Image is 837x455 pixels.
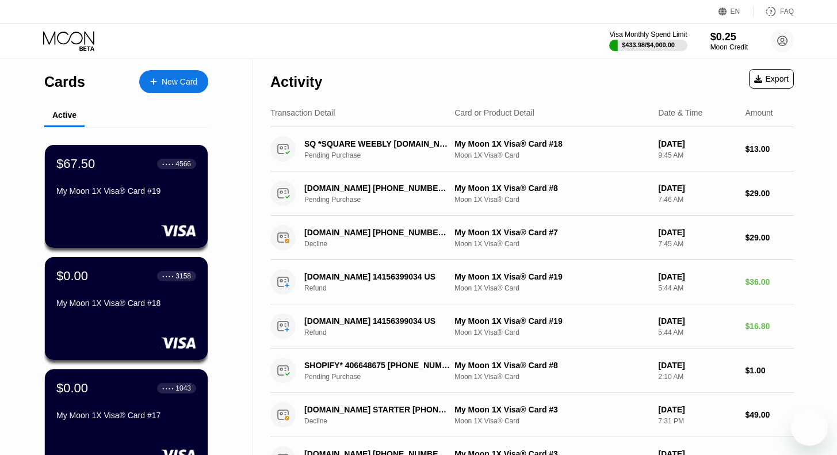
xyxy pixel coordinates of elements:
[175,160,191,168] div: 4566
[56,299,196,308] div: My Moon 1X Visa® Card #18
[754,6,794,17] div: FAQ
[304,284,462,292] div: Refund
[658,272,736,281] div: [DATE]
[162,274,174,278] div: ● ● ● ●
[304,139,451,148] div: SQ *SQUARE WEEBLY [DOMAIN_NAME] US
[658,417,736,425] div: 7:31 PM
[454,151,649,159] div: Moon 1X Visa® Card
[746,366,794,375] div: $1.00
[746,322,794,331] div: $16.80
[56,186,196,196] div: My Moon 1X Visa® Card #19
[746,233,794,242] div: $29.00
[44,74,85,90] div: Cards
[710,31,748,43] div: $0.25
[56,156,95,171] div: $67.50
[45,257,208,360] div: $0.00● ● ● ●3158My Moon 1X Visa® Card #18
[454,316,649,326] div: My Moon 1X Visa® Card #19
[139,70,208,93] div: New Card
[718,6,754,17] div: EN
[270,304,794,349] div: [DOMAIN_NAME] 14156399034 USRefundMy Moon 1X Visa® Card #19Moon 1X Visa® Card[DATE]5:44 AM$16.80
[791,409,828,446] iframe: Button to launch messaging window
[270,349,794,393] div: SHOPIFY* 406648675 [PHONE_NUMBER] USPending PurchaseMy Moon 1X Visa® Card #8Moon 1X Visa® Card[DA...
[270,127,794,171] div: SQ *SQUARE WEEBLY [DOMAIN_NAME] USPending PurchaseMy Moon 1X Visa® Card #18Moon 1X Visa® Card[DAT...
[454,328,649,337] div: Moon 1X Visa® Card
[658,316,736,326] div: [DATE]
[270,393,794,437] div: [DOMAIN_NAME] STARTER [PHONE_NUMBER] USDeclineMy Moon 1X Visa® Card #3Moon 1X Visa® Card[DATE]7:3...
[658,139,736,148] div: [DATE]
[52,110,77,120] div: Active
[270,74,322,90] div: Activity
[454,361,649,370] div: My Moon 1X Visa® Card #8
[175,384,191,392] div: 1043
[749,69,794,89] div: Export
[710,43,748,51] div: Moon Credit
[304,373,462,381] div: Pending Purchase
[658,108,702,117] div: Date & Time
[658,151,736,159] div: 9:45 AM
[454,417,649,425] div: Moon 1X Visa® Card
[609,30,687,39] div: Visa Monthly Spend Limit
[658,183,736,193] div: [DATE]
[56,269,88,284] div: $0.00
[304,196,462,204] div: Pending Purchase
[780,7,794,16] div: FAQ
[454,228,649,237] div: My Moon 1X Visa® Card #7
[304,316,451,326] div: [DOMAIN_NAME] 14156399034 US
[754,74,789,83] div: Export
[304,417,462,425] div: Decline
[746,189,794,198] div: $29.00
[304,228,451,237] div: [DOMAIN_NAME] [PHONE_NUMBER] US
[56,381,88,396] div: $0.00
[304,272,451,281] div: [DOMAIN_NAME] 14156399034 US
[454,240,649,248] div: Moon 1X Visa® Card
[658,405,736,414] div: [DATE]
[609,30,687,51] div: Visa Monthly Spend Limit$433.98/$4,000.00
[454,373,649,381] div: Moon 1X Visa® Card
[45,145,208,248] div: $67.50● ● ● ●4566My Moon 1X Visa® Card #19
[162,162,174,166] div: ● ● ● ●
[270,108,335,117] div: Transaction Detail
[658,228,736,237] div: [DATE]
[746,108,773,117] div: Amount
[746,410,794,419] div: $49.00
[175,272,191,280] div: 3158
[56,411,196,420] div: My Moon 1X Visa® Card #17
[270,216,794,260] div: [DOMAIN_NAME] [PHONE_NUMBER] USDeclineMy Moon 1X Visa® Card #7Moon 1X Visa® Card[DATE]7:45 AM$29.00
[454,272,649,281] div: My Moon 1X Visa® Card #19
[454,405,649,414] div: My Moon 1X Visa® Card #3
[658,196,736,204] div: 7:46 AM
[454,284,649,292] div: Moon 1X Visa® Card
[658,284,736,292] div: 5:44 AM
[454,139,649,148] div: My Moon 1X Visa® Card #18
[270,260,794,304] div: [DOMAIN_NAME] 14156399034 USRefundMy Moon 1X Visa® Card #19Moon 1X Visa® Card[DATE]5:44 AM$36.00
[731,7,740,16] div: EN
[162,77,197,87] div: New Card
[304,328,462,337] div: Refund
[304,183,451,193] div: [DOMAIN_NAME] [PHONE_NUMBER] US
[710,31,748,51] div: $0.25Moon Credit
[270,171,794,216] div: [DOMAIN_NAME] [PHONE_NUMBER] USPending PurchaseMy Moon 1X Visa® Card #8Moon 1X Visa® Card[DATE]7:...
[162,387,174,390] div: ● ● ● ●
[622,41,675,48] div: $433.98 / $4,000.00
[304,405,451,414] div: [DOMAIN_NAME] STARTER [PHONE_NUMBER] US
[304,240,462,248] div: Decline
[454,183,649,193] div: My Moon 1X Visa® Card #8
[454,196,649,204] div: Moon 1X Visa® Card
[454,108,534,117] div: Card or Product Detail
[658,373,736,381] div: 2:10 AM
[304,361,451,370] div: SHOPIFY* 406648675 [PHONE_NUMBER] US
[658,240,736,248] div: 7:45 AM
[658,328,736,337] div: 5:44 AM
[658,361,736,370] div: [DATE]
[304,151,462,159] div: Pending Purchase
[746,277,794,286] div: $36.00
[746,144,794,154] div: $13.00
